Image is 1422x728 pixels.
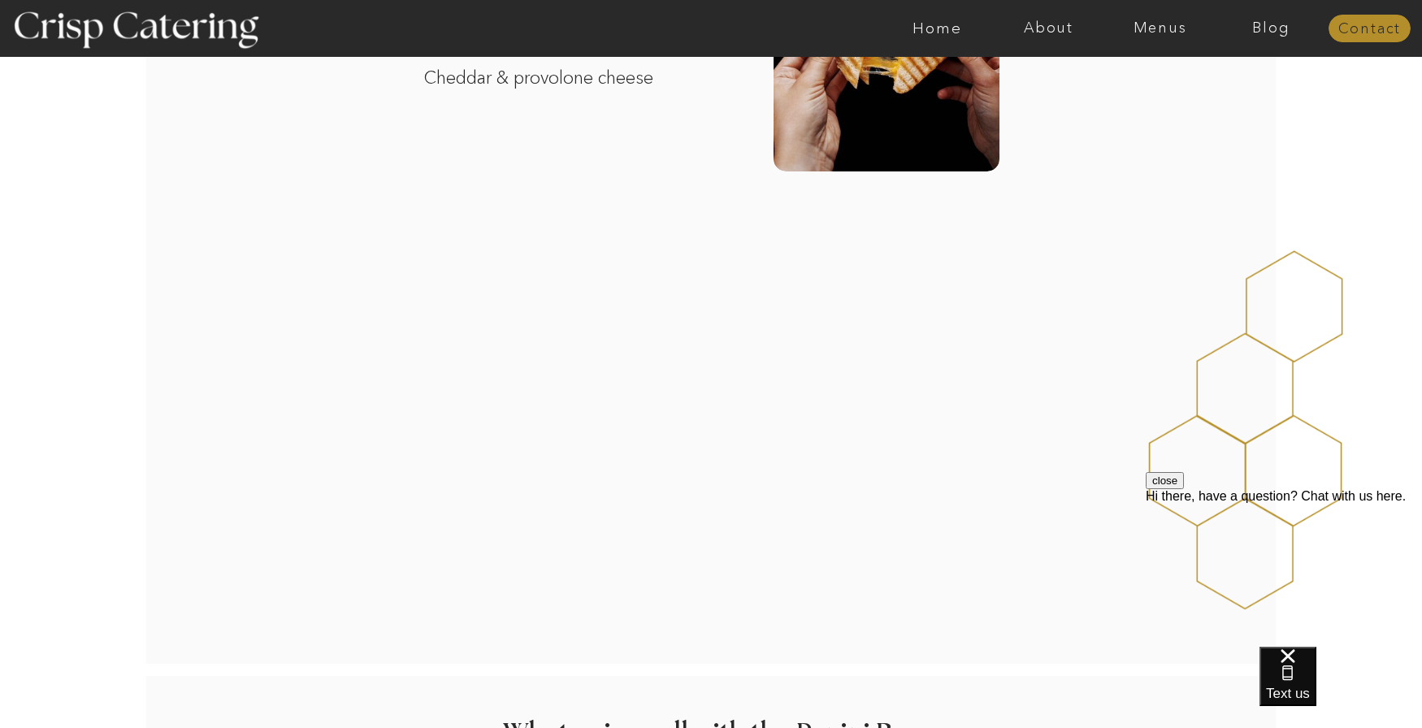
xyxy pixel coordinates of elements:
a: Blog [1216,20,1327,37]
a: About [993,20,1104,37]
iframe: podium webchat widget prompt [1146,472,1422,667]
a: Contact [1329,21,1411,37]
iframe: podium webchat widget bubble [1259,647,1422,728]
a: Menus [1104,20,1216,37]
p: Cheddar & provolone cheese [423,66,706,84]
a: Home [882,20,993,37]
